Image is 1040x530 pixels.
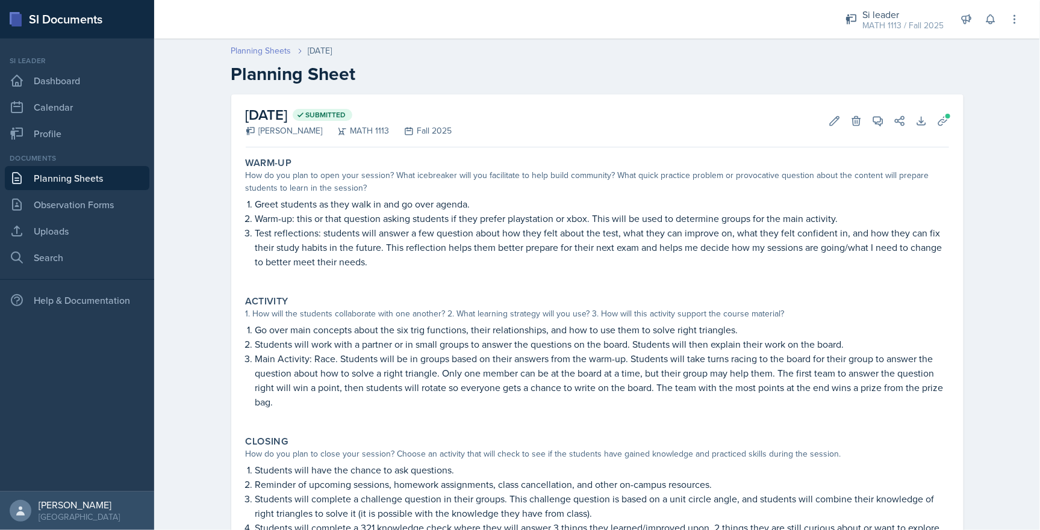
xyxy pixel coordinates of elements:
[39,511,120,523] div: [GEOGRAPHIC_DATA]
[308,45,332,57] div: [DATE]
[862,19,944,32] div: MATH 1113 / Fall 2025
[5,166,149,190] a: Planning Sheets
[255,491,949,520] p: Students will complete a challenge question in their groups. This challenge question is based on ...
[255,226,949,269] p: Test reflections: students will answer a few question about how they felt about the test, what th...
[5,122,149,146] a: Profile
[246,157,292,169] label: Warm-Up
[5,245,149,270] a: Search
[246,169,949,194] div: How do you plan to open your session? What icebreaker will you facilitate to help build community...
[255,463,949,477] p: Students will have the chance to ask questions.
[5,153,149,164] div: Documents
[246,125,323,137] div: [PERSON_NAME]
[246,104,452,126] h2: [DATE]
[246,307,949,320] div: 1. How will the students collaborate with one another? 2. What learning strategy will you use? 3....
[323,125,390,137] div: MATH 1113
[231,63,964,85] h2: Planning Sheet
[255,337,949,351] p: Students will work with a partner or in small groups to answer the questions on the board. Studen...
[231,45,291,57] a: Planning Sheets
[5,219,149,243] a: Uploads
[255,322,949,337] p: Go over main concepts about the six trig functions, their relationships, and how to use them to s...
[390,125,452,137] div: Fall 2025
[255,351,949,409] p: Main Activity: Race. Students will be in groups based on their answers from the warm-up. Students...
[306,110,346,120] span: Submitted
[255,211,949,226] p: Warm-up: this or that question asking students if they prefer playstation or xbox. This will be u...
[39,499,120,511] div: [PERSON_NAME]
[5,95,149,119] a: Calendar
[5,55,149,66] div: Si leader
[862,7,944,22] div: Si leader
[5,69,149,93] a: Dashboard
[5,193,149,217] a: Observation Forms
[246,448,949,460] div: How do you plan to close your session? Choose an activity that will check to see if the students ...
[246,295,288,307] label: Activity
[5,288,149,312] div: Help & Documentation
[255,197,949,211] p: Greet students as they walk in and go over agenda.
[246,436,288,448] label: Closing
[255,477,949,491] p: Reminder of upcoming sessions, homework assignments, class cancellation, and other on-campus reso...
